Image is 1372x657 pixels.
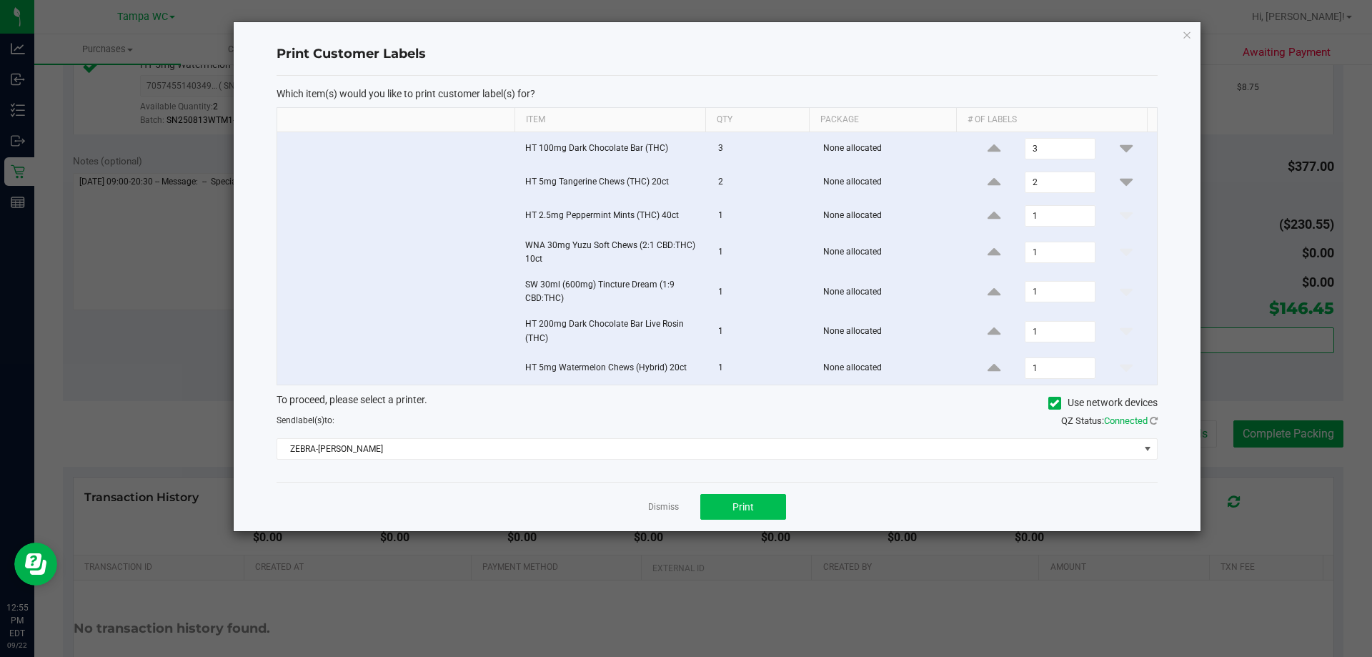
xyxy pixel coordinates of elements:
a: Dismiss [648,501,679,513]
td: 1 [710,233,815,272]
td: 1 [710,199,815,233]
td: None allocated [815,352,964,385]
span: Print [732,501,754,513]
label: Use network devices [1048,395,1158,410]
td: None allocated [815,233,964,272]
td: None allocated [815,132,964,166]
button: Print [700,494,786,520]
td: 2 [710,166,815,199]
th: Package [809,108,956,132]
td: HT 2.5mg Peppermint Mints (THC) 40ct [517,199,710,233]
th: Qty [705,108,809,132]
p: Which item(s) would you like to print customer label(s) for? [277,87,1158,100]
td: HT 100mg Dark Chocolate Bar (THC) [517,132,710,166]
th: # of labels [956,108,1147,132]
td: None allocated [815,199,964,233]
td: HT 5mg Watermelon Chews (Hybrid) 20ct [517,352,710,385]
iframe: Resource center [14,543,57,586]
h4: Print Customer Labels [277,45,1158,64]
td: HT 5mg Tangerine Chews (THC) 20ct [517,166,710,199]
span: QZ Status: [1061,415,1158,426]
td: 1 [710,352,815,385]
span: label(s) [296,415,324,425]
td: None allocated [815,166,964,199]
span: Send to: [277,415,334,425]
div: To proceed, please select a printer. [266,392,1168,414]
td: SW 30ml (600mg) Tincture Dream (1:9 CBD:THC) [517,272,710,312]
td: 3 [710,132,815,166]
td: WNA 30mg Yuzu Soft Chews (2:1 CBD:THC) 10ct [517,233,710,272]
td: 1 [710,272,815,312]
td: None allocated [815,312,964,351]
td: HT 200mg Dark Chocolate Bar Live Rosin (THC) [517,312,710,351]
span: ZEBRA-[PERSON_NAME] [277,439,1139,459]
th: Item [514,108,705,132]
td: None allocated [815,272,964,312]
td: 1 [710,312,815,351]
span: Connected [1104,415,1148,426]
